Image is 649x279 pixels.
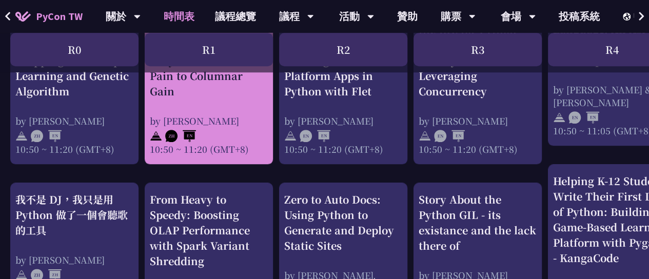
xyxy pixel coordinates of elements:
img: ENEN.5a408d1.svg [300,130,330,142]
a: Rediscovering Parquet in Python — From CSV Pain to Columnar Gain by [PERSON_NAME] 10:50 ~ 11:20 (... [150,6,268,155]
div: 10:50 ~ 11:20 (GMT+8) [284,143,402,155]
div: by [PERSON_NAME] [150,114,268,127]
div: 10:50 ~ 11:20 (GMT+8) [150,143,268,155]
a: Building Cross-Platform Apps in Python with Flet by [PERSON_NAME] 10:50 ~ 11:20 (GMT+8) [284,6,402,155]
img: svg+xml;base64,PHN2ZyB4bWxucz0iaHR0cDovL3d3dy53My5vcmcvMjAwMC9zdmciIHdpZHRoPSIyNCIgaGVpZ2h0PSIyNC... [284,130,297,142]
div: by [PERSON_NAME] [284,114,402,127]
div: Building Cross-Platform Apps in Python with Flet [284,53,402,99]
div: by [PERSON_NAME] [15,253,133,266]
div: by [PERSON_NAME] [15,114,133,127]
a: Text-Driven Image Cropping with Deep Learning and Genetic Algorithm by [PERSON_NAME] 10:50 ~ 11:2... [15,6,133,155]
img: Locale Icon [623,13,633,21]
a: An Introduction to the GIL for Python Beginners: Disabling It in Python 3.13 and Leveraging Concu... [419,6,537,155]
div: by [PERSON_NAME] [419,114,537,127]
img: ZHEN.371966e.svg [31,130,62,142]
div: R1 [145,33,273,66]
div: R3 [414,33,542,66]
div: R2 [279,33,407,66]
img: ZHEN.371966e.svg [165,130,196,142]
div: 我不是 DJ，我只是用 Python 做了一個會聽歌的工具 [15,192,133,238]
img: svg+xml;base64,PHN2ZyB4bWxucz0iaHR0cDovL3d3dy53My5vcmcvMjAwMC9zdmciIHdpZHRoPSIyNCIgaGVpZ2h0PSIyNC... [419,130,431,142]
img: svg+xml;base64,PHN2ZyB4bWxucz0iaHR0cDovL3d3dy53My5vcmcvMjAwMC9zdmciIHdpZHRoPSIyNCIgaGVpZ2h0PSIyNC... [150,130,162,142]
img: ENEN.5a408d1.svg [434,130,465,142]
img: svg+xml;base64,PHN2ZyB4bWxucz0iaHR0cDovL3d3dy53My5vcmcvMjAwMC9zdmciIHdpZHRoPSIyNCIgaGVpZ2h0PSIyNC... [553,111,565,124]
div: From Heavy to Speedy: Boosting OLAP Performance with Spark Variant Shredding [150,192,268,269]
a: PyCon TW [5,4,93,29]
img: svg+xml;base64,PHN2ZyB4bWxucz0iaHR0cDovL3d3dy53My5vcmcvMjAwMC9zdmciIHdpZHRoPSIyNCIgaGVpZ2h0PSIyNC... [15,130,28,142]
div: Zero to Auto Docs: Using Python to Generate and Deploy Static Sites [284,192,402,253]
div: Story About the Python GIL - its existance and the lack there of [419,192,537,253]
div: R0 [10,33,139,66]
div: 10:50 ~ 11:20 (GMT+8) [15,143,133,155]
div: 10:50 ~ 11:20 (GMT+8) [419,143,537,155]
img: Home icon of PyCon TW 2025 [15,11,31,22]
span: PyCon TW [36,9,83,24]
img: ENEN.5a408d1.svg [568,111,599,124]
